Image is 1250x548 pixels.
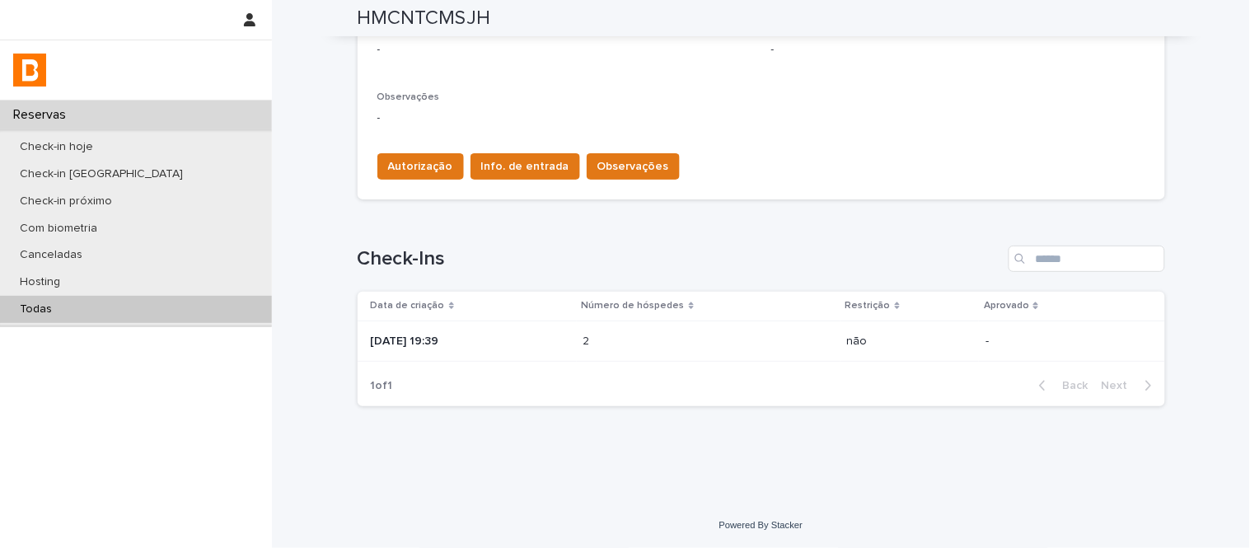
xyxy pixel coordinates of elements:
[597,158,669,175] span: Observações
[358,247,1002,271] h1: Check-Ins
[7,140,106,154] p: Check-in hoje
[471,153,580,180] button: Info. de entrada
[583,331,593,349] p: 2
[7,194,125,208] p: Check-in próximo
[388,158,453,175] span: Autorização
[358,7,491,30] h2: HMCNTCMSJH
[371,297,445,315] p: Data de criação
[13,54,46,87] img: zVaNuJHRTjyIjT5M9Xd5
[7,222,110,236] p: Com biometria
[582,297,685,315] p: Número de hóspedes
[1026,378,1095,393] button: Back
[358,366,406,406] p: 1 of 1
[984,297,1029,315] p: Aprovado
[371,335,570,349] p: [DATE] 19:39
[847,335,973,349] p: não
[377,153,464,180] button: Autorização
[1009,246,1165,272] input: Search
[1095,378,1165,393] button: Next
[1102,380,1138,391] span: Next
[771,41,1145,59] p: -
[7,248,96,262] p: Canceladas
[377,41,751,59] p: -
[7,167,196,181] p: Check-in [GEOGRAPHIC_DATA]
[7,107,79,123] p: Reservas
[377,92,440,102] span: Observações
[587,153,680,180] button: Observações
[358,321,1165,362] tr: [DATE] 19:3922 não-
[481,158,569,175] span: Info. de entrada
[1053,380,1088,391] span: Back
[719,520,803,530] a: Powered By Stacker
[7,302,65,316] p: Todas
[845,297,891,315] p: Restrição
[7,275,73,289] p: Hosting
[377,110,1145,127] p: -
[985,335,1138,349] p: -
